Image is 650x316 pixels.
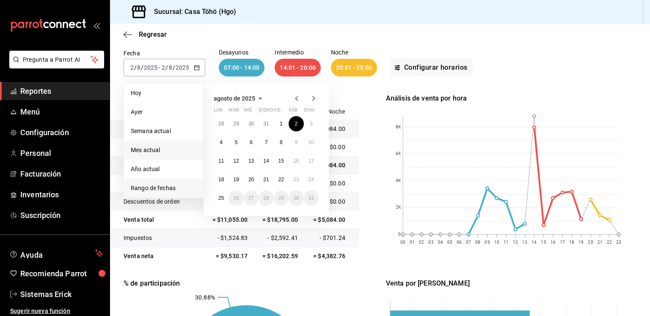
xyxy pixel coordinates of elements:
[308,195,314,201] abbr: 31 de agosto de 2025
[304,172,319,187] button: 24 de agosto de 2025
[607,240,612,245] text: 22
[202,247,253,265] td: = $9,530.17
[9,51,104,68] button: Pregunta a Parrot AI
[598,240,603,245] text: 21
[214,93,265,104] button: agosto de 2025
[513,240,518,245] text: 12
[214,95,255,102] span: agosto de 2025
[250,139,253,145] abbr: 6 de agosto de 2025
[93,22,100,29] button: open_drawer_menu
[310,121,313,127] abbr: 3 de agosto de 2025
[248,158,254,164] abbr: 13 de agosto de 2025
[457,240,462,245] text: 06
[110,247,202,265] td: Venta neta
[494,240,499,245] text: 10
[218,158,224,164] abbr: 11 de agosto de 2025
[578,240,584,245] text: 19
[219,59,265,76] div: 07:00 - 14:00
[259,172,273,187] button: 21 de agosto de 2025
[248,195,254,201] abbr: 27 de agosto de 2025
[278,177,284,183] abbr: 22 de agosto de 2025
[428,240,433,245] text: 03
[398,232,401,237] text: 0
[275,49,321,55] p: Intermedio
[229,135,243,150] button: 5 de agosto de 2025
[331,59,377,76] div: 20:01 - 23:00
[541,240,546,245] text: 15
[23,55,91,64] span: Pregunta a Parrot AI
[289,116,303,131] button: 2 de agosto de 2025
[131,89,196,98] span: Hoy
[159,64,160,71] span: -
[110,138,202,156] td: Cargos por servicio
[295,121,297,127] abbr: 2 de agosto de 2025
[263,158,269,164] abbr: 14 de agosto de 2025
[248,177,254,183] abbr: 20 de agosto de 2025
[244,172,259,187] button: 20 de agosto de 2025
[131,108,196,117] span: Ayer
[293,195,299,201] abbr: 30 de agosto de 2025
[252,229,303,247] td: - $2,592.41
[131,146,196,155] span: Mes actual
[289,191,303,206] button: 30 de agosto de 2025
[20,248,92,259] span: Ayuda
[303,229,359,247] td: - $701.24
[137,64,141,71] input: --
[532,240,537,245] text: 14
[391,59,473,76] button: Configurar horarios
[110,174,202,193] td: Descuentos de artículos
[110,211,202,229] td: Venta total
[218,177,224,183] abbr: 18 de agosto de 2025
[214,135,229,150] button: 4 de agosto de 2025
[10,307,103,316] span: Sugerir nueva función
[168,64,173,71] input: --
[278,195,284,201] abbr: 29 de agosto de 2025
[304,191,319,206] button: 31 de agosto de 2025
[244,107,252,116] abbr: miércoles
[20,268,103,279] span: Recomienda Parrot
[229,191,243,206] button: 26 de agosto de 2025
[293,158,299,164] abbr: 16 de agosto de 2025
[308,158,314,164] abbr: 17 de agosto de 2025
[304,116,319,131] button: 3 de agosto de 2025
[220,139,223,145] abbr: 4 de agosto de 2025
[504,240,509,245] text: 11
[263,195,269,201] abbr: 28 de agosto de 2025
[161,64,165,71] input: --
[248,121,254,127] abbr: 30 de julio de 2025
[259,191,273,206] button: 28 de agosto de 2025
[202,229,253,247] td: - $1,524.83
[438,240,443,245] text: 04
[20,189,103,200] span: Inventarios
[331,49,377,55] p: Noche
[195,294,215,301] text: 30.88%
[280,139,283,145] abbr: 8 de agosto de 2025
[259,153,273,169] button: 14 de agosto de 2025
[386,278,635,289] div: Venta por [PERSON_NAME]
[252,247,303,265] td: = $16,202.59
[244,135,259,150] button: 6 de agosto de 2025
[396,179,401,183] text: 4K
[141,64,143,71] span: /
[20,106,103,117] span: Menú
[569,240,574,245] text: 18
[20,168,103,180] span: Facturación
[6,61,104,70] a: Pregunta a Parrot AI
[252,211,303,229] td: = $18,795.00
[274,116,289,131] button: 1 de agosto de 2025
[447,240,452,245] text: 05
[214,107,223,116] abbr: lunes
[131,127,196,136] span: Semana actual
[274,191,289,206] button: 29 de agosto de 2025
[278,158,284,164] abbr: 15 de agosto de 2025
[235,139,238,145] abbr: 5 de agosto de 2025
[233,177,239,183] abbr: 19 de agosto de 2025
[20,127,103,138] span: Configuración
[396,152,401,156] text: 6K
[259,135,273,150] button: 7 de agosto de 2025
[124,50,205,56] label: Fecha
[274,135,289,150] button: 8 de agosto de 2025
[202,193,253,211] td: - $0.00
[173,64,175,71] span: /
[244,116,259,131] button: 30 de julio de 2025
